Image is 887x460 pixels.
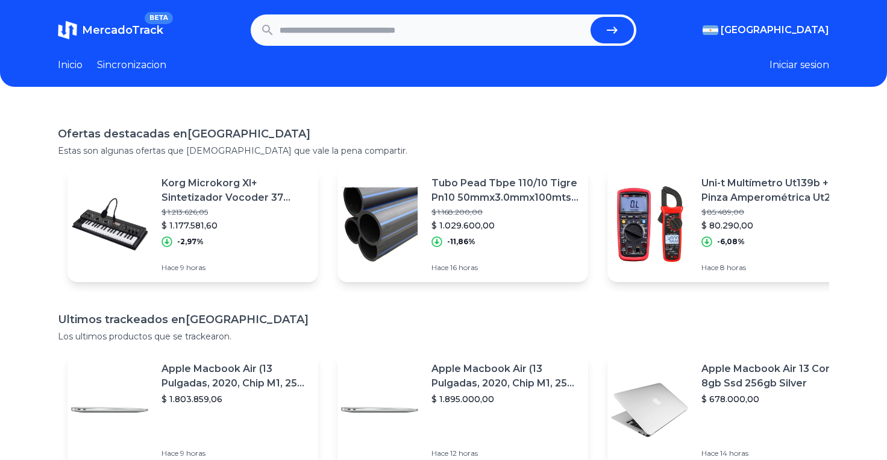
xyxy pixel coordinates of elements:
p: $ 1.177.581,60 [161,219,309,232]
span: [GEOGRAPHIC_DATA] [721,23,829,37]
span: BETA [145,12,173,24]
p: -2,97% [177,237,204,247]
img: MercadoTrack [58,20,77,40]
p: $ 1.168.200,00 [431,207,578,217]
p: Los ultimos productos que se trackearon. [58,330,829,342]
p: Hace 12 horas [431,449,578,458]
p: Hace 9 horas [161,449,309,458]
p: Apple Macbook Air (13 Pulgadas, 2020, Chip M1, 256 Gb De Ssd, 8 Gb De Ram) - Plata [161,362,309,391]
button: [GEOGRAPHIC_DATA] [703,23,829,37]
p: Estas son algunas ofertas que [DEMOGRAPHIC_DATA] que vale la pena compartir. [58,145,829,157]
a: Inicio [58,58,83,72]
img: Argentina [703,25,718,35]
img: Featured image [607,368,692,452]
a: Featured imageTubo Pead Tbpe 110/10 Tigre Pn10 50mmx3.0mmx100mts Agua Iram$ 1.168.200,00$ 1.029.6... [337,166,588,282]
p: Hace 9 horas [161,263,309,273]
p: Hace 14 horas [701,449,848,458]
img: Featured image [67,182,152,266]
a: MercadoTrackBETA [58,20,163,40]
h1: Ofertas destacadas en [GEOGRAPHIC_DATA] [58,125,829,142]
h1: Ultimos trackeados en [GEOGRAPHIC_DATA] [58,311,829,328]
p: $ 85.489,00 [701,207,848,217]
img: Featured image [607,182,692,266]
img: Featured image [337,182,422,266]
img: Featured image [67,368,152,452]
a: Featured imageUni-t Multímetro Ut139b + Pinza Amperométrica Ut201+ Plus$ 85.489,00$ 80.290,00-6,0... [607,166,858,282]
p: $ 1.213.626,05 [161,207,309,217]
p: $ 80.290,00 [701,219,848,232]
span: MercadoTrack [82,24,163,37]
p: Hace 8 horas [701,263,848,273]
img: Featured image [337,368,422,452]
p: Apple Macbook Air (13 Pulgadas, 2020, Chip M1, 256 Gb De Ssd, 8 Gb De Ram) - Plata [431,362,578,391]
p: Tubo Pead Tbpe 110/10 Tigre Pn10 50mmx3.0mmx100mts Agua Iram [431,176,578,205]
p: -6,08% [717,237,745,247]
p: Korg Microkorg Xl+ Sintetizador Vocoder 37 Teclas Usb [161,176,309,205]
button: Iniciar sesion [769,58,829,72]
a: Featured imageKorg Microkorg Xl+ Sintetizador Vocoder 37 Teclas Usb$ 1.213.626,05$ 1.177.581,60-2... [67,166,318,282]
p: Hace 16 horas [431,263,578,273]
p: $ 678.000,00 [701,393,848,405]
a: Sincronizacion [97,58,166,72]
p: -11,86% [447,237,475,247]
p: Uni-t Multímetro Ut139b + Pinza Amperométrica Ut201+ Plus [701,176,848,205]
p: Apple Macbook Air 13 Core I5 8gb Ssd 256gb Silver [701,362,848,391]
p: $ 1.029.600,00 [431,219,578,232]
p: $ 1.803.859,06 [161,393,309,405]
p: $ 1.895.000,00 [431,393,578,405]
